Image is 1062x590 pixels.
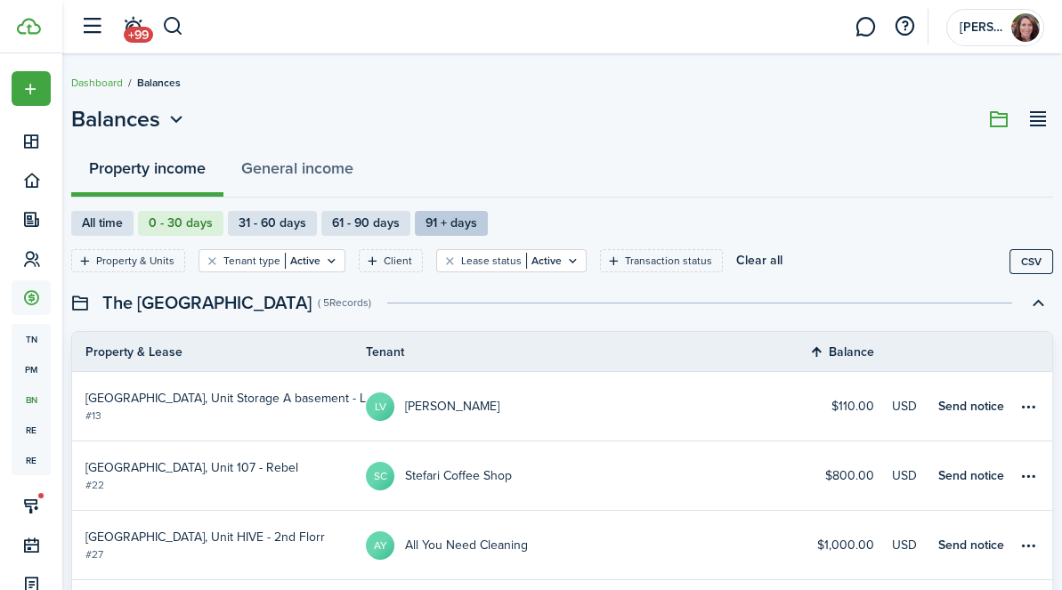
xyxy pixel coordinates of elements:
span: [GEOGRAPHIC_DATA], Unit Storage A basement - Lush Vine [85,389,415,408]
button: Clear filter [205,254,220,268]
filter-tag: Open filter [359,249,423,272]
span: Balances [71,103,160,135]
filter-tag-value: Active [285,253,320,269]
a: pm [12,354,51,384]
table-profile-info-text: All You Need Cleaning [405,538,528,553]
button: Clear all [736,249,782,272]
filter-tag: Open filter [436,249,587,272]
button: Open menu [12,71,51,106]
table-subtitle: #13 [85,408,101,424]
filter-tag-label: Lease status [461,253,522,269]
a: Messaging [848,4,882,50]
a: Notifications [116,4,150,50]
a: [GEOGRAPHIC_DATA], Unit 107 - Rebel#22 [72,441,366,510]
span: MACK-D LLC, [960,21,1004,34]
button: Open menu [1017,396,1039,417]
a: USD [892,372,928,440]
th: Property & Lease [72,343,366,361]
button: CSV [1009,249,1053,274]
img: MACK-D LLC, [1011,13,1040,42]
span: +99 [124,27,153,43]
a: USD [892,511,928,579]
label: All time [71,211,134,236]
button: Open menu [1017,465,1039,487]
img: TenantCloud [17,18,41,35]
avatar-text: LV [366,392,394,421]
filter-tag-label: Tenant type [223,253,280,269]
span: [GEOGRAPHIC_DATA], Unit 107 - Rebel [85,458,298,477]
a: tn [12,324,51,354]
a: Dashboard [71,75,123,91]
label: 31 - 60 days [228,211,317,236]
span: Balances [137,75,181,91]
button: Open menu [71,103,188,135]
filter-tag-label: Property & Units [96,253,174,269]
a: SCStefari Coffee Shop [366,441,758,510]
th: Sort [809,341,892,362]
a: bn [12,384,51,415]
table-info: $800.00 [825,469,874,483]
table-profile-info-text: Stefari Coffee Shop [405,469,512,483]
filter-tag: Open filter [199,249,345,272]
table-subtitle: #22 [85,477,104,493]
a: Send notice [938,466,1004,485]
swimlane-subtitle: ( 5 Records ) [318,295,371,311]
button: Open sidebar [75,10,109,44]
a: USD [892,441,928,510]
a: LV[PERSON_NAME] [366,372,758,440]
a: re [12,415,51,445]
avatar-text: SC [366,462,394,490]
button: Search [162,12,184,42]
button: Open resource center [889,12,920,42]
filter-tag-label: Transaction status [625,253,712,269]
swimlane-title: The [GEOGRAPHIC_DATA] [102,289,312,316]
a: [GEOGRAPHIC_DATA], Unit HIVE - 2nd Florr#27 [72,511,366,579]
a: Send notice [938,397,1004,416]
filter-tag: Open filter [600,249,723,272]
button: Toggle accordion [1023,287,1053,318]
table-profile-info-text: [PERSON_NAME] [405,400,499,414]
a: Send notice [938,536,1004,554]
table-info: $1,000.00 [817,538,874,553]
button: Balances [71,103,188,135]
a: AYAll You Need Cleaning [366,511,758,579]
label: 61 - 90 days [321,211,410,236]
filter-tag-value: Active [526,253,562,269]
filter-tag-label: Client [384,253,412,269]
table-subtitle: #27 [85,546,103,562]
span: [GEOGRAPHIC_DATA], Unit HIVE - 2nd Florr [85,528,325,546]
button: General income [223,144,371,197]
a: re [12,445,51,475]
label: 0 - 30 days [138,211,223,236]
label: 91 + days [415,211,488,236]
table-info: $110.00 [831,400,874,414]
filter-tag: Open filter [71,249,185,272]
button: Clear filter [442,254,458,268]
a: [GEOGRAPHIC_DATA], Unit Storage A basement - Lush Vine#13 [72,372,366,440]
button: Open menu [1017,535,1039,556]
avatar-text: AY [366,531,394,560]
th: Tenant [366,343,758,361]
